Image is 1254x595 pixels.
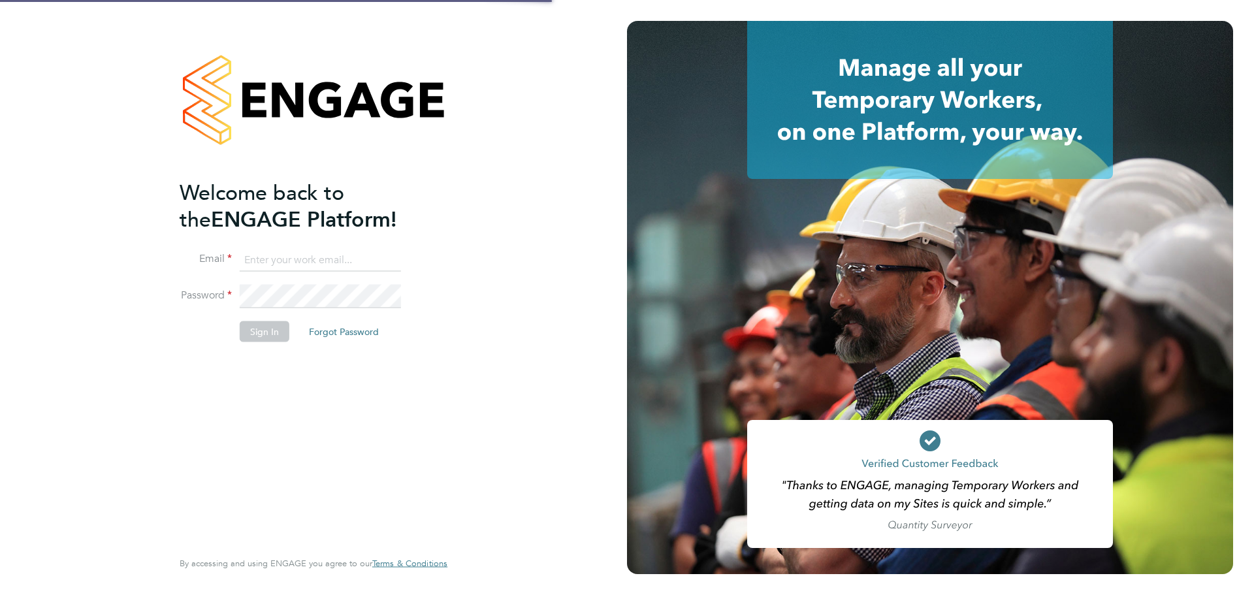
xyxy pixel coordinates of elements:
label: Password [180,289,232,302]
h2: ENGAGE Platform! [180,179,434,233]
span: By accessing and using ENGAGE you agree to our [180,558,447,569]
input: Enter your work email... [240,248,401,272]
span: Welcome back to the [180,180,344,232]
button: Forgot Password [298,321,389,342]
a: Terms & Conditions [372,558,447,569]
button: Sign In [240,321,289,342]
span: Terms & Conditions [372,558,447,569]
label: Email [180,252,232,266]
